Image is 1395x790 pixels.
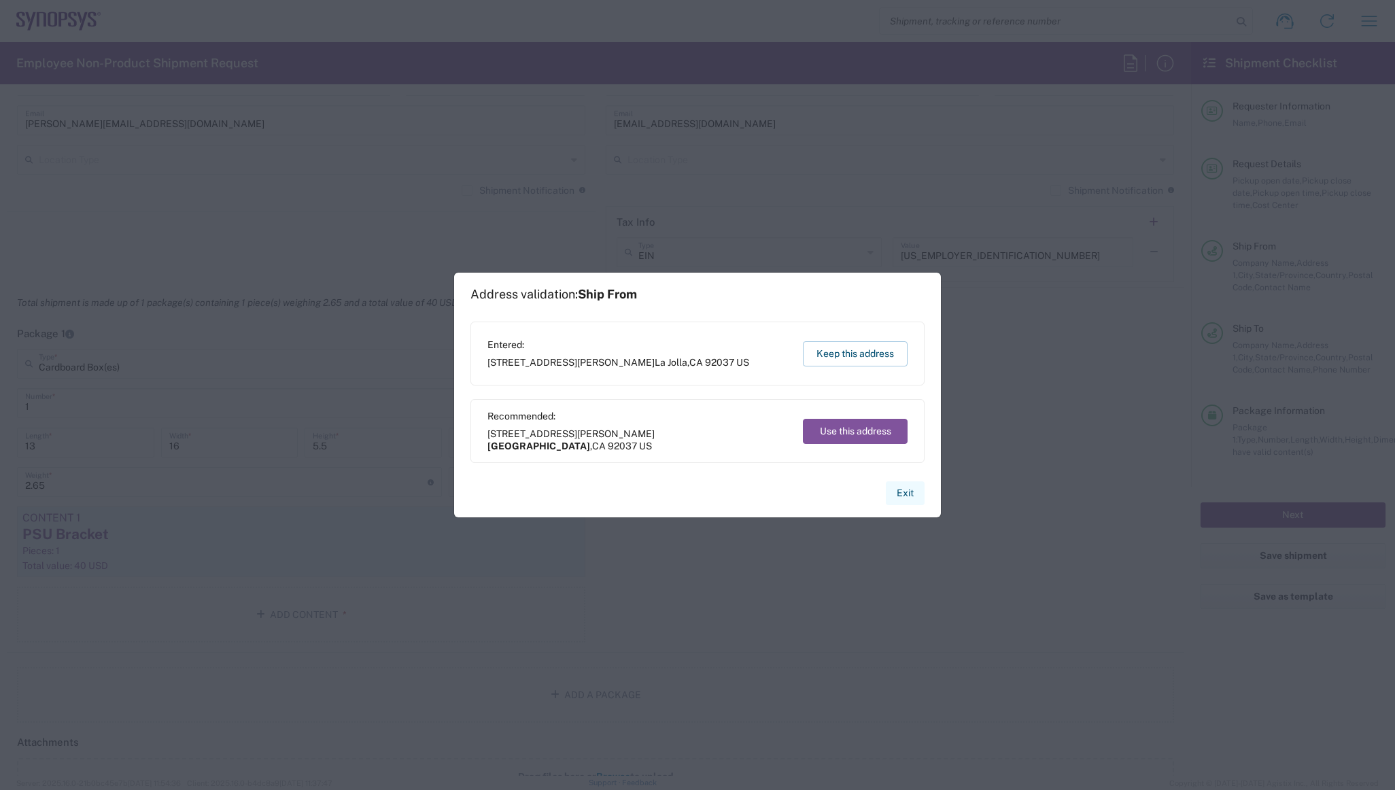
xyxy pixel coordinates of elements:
[487,441,590,451] span: [GEOGRAPHIC_DATA]
[705,357,734,368] span: 92037
[592,441,606,451] span: CA
[470,287,637,302] h1: Address validation:
[689,357,703,368] span: CA
[487,410,790,422] span: Recommended:
[803,419,908,444] button: Use this address
[578,287,637,301] span: Ship From
[886,481,925,505] button: Exit
[655,357,687,368] span: La Jolla
[736,357,749,368] span: US
[639,441,652,451] span: US
[487,339,749,351] span: Entered:
[487,428,790,452] span: [STREET_ADDRESS][PERSON_NAME] ,
[608,441,637,451] span: 92037
[487,356,749,368] span: [STREET_ADDRESS][PERSON_NAME] ,
[803,341,908,366] button: Keep this address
